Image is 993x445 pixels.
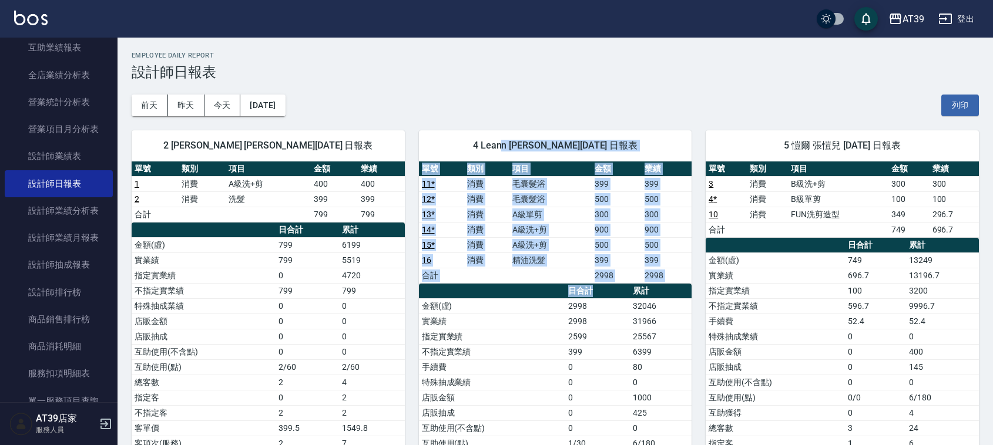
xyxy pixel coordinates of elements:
[930,176,979,191] td: 300
[132,329,276,344] td: 店販抽成
[132,252,276,268] td: 實業績
[592,222,642,237] td: 900
[276,268,339,283] td: 0
[132,359,276,375] td: 互助使用(點)
[706,161,747,177] th: 單號
[226,176,311,191] td: A級洗+剪
[845,405,906,420] td: 0
[788,176,888,191] td: B級洗+剪
[464,161,509,177] th: 類別
[168,95,204,116] button: 昨天
[276,298,339,313] td: 0
[630,284,692,299] th: 累計
[906,405,979,420] td: 4
[132,298,276,313] td: 特殊抽成業績
[709,179,713,188] a: 3
[706,344,844,359] td: 店販金額
[709,210,718,219] a: 10
[706,390,844,405] td: 互助使用(點)
[276,375,339,390] td: 2
[930,161,979,177] th: 業績
[642,207,692,222] td: 300
[204,95,241,116] button: 今天
[747,176,788,191] td: 消費
[845,252,906,268] td: 749
[642,237,692,252] td: 500
[706,420,844,436] td: 總客數
[179,191,226,207] td: 消費
[941,95,979,116] button: 列印
[906,283,979,298] td: 3200
[930,207,979,222] td: 296.7
[888,161,930,177] th: 金額
[132,344,276,359] td: 互助使用(不含點)
[132,390,276,405] td: 指定客
[565,344,630,359] td: 399
[339,237,405,252] td: 6199
[888,191,930,207] td: 100
[419,313,565,329] td: 實業績
[464,176,509,191] td: 消費
[226,161,311,177] th: 項目
[419,298,565,313] td: 金額(虛)
[845,359,906,375] td: 0
[906,420,979,436] td: 24
[565,375,630,390] td: 0
[135,179,139,188] a: 1
[706,405,844,420] td: 互助獲得
[706,161,979,238] table: a dense table
[5,360,113,387] a: 服務扣項明細表
[906,252,979,268] td: 13249
[132,313,276,329] td: 店販金額
[706,359,844,375] td: 店販抽成
[509,191,592,207] td: 毛囊髮浴
[788,207,888,222] td: FUN洗剪造型
[132,161,179,177] th: 單號
[276,283,339,298] td: 799
[419,329,565,344] td: 指定實業績
[565,405,630,420] td: 0
[845,390,906,405] td: 0/0
[5,62,113,89] a: 全店業績分析表
[5,89,113,116] a: 營業統計分析表
[339,344,405,359] td: 0
[509,222,592,237] td: A級洗+剪
[36,413,96,424] h5: AT39店家
[135,194,139,204] a: 2
[906,329,979,344] td: 0
[630,390,692,405] td: 1000
[565,359,630,375] td: 0
[854,7,878,31] button: save
[592,191,642,207] td: 500
[419,420,565,436] td: 互助使用(不含點)
[132,375,276,390] td: 總客數
[5,306,113,333] a: 商品銷售排行榜
[642,191,692,207] td: 500
[276,344,339,359] td: 0
[845,329,906,344] td: 0
[903,12,924,26] div: AT39
[464,237,509,252] td: 消費
[845,375,906,390] td: 0
[419,161,692,284] table: a dense table
[906,268,979,283] td: 13196.7
[565,420,630,436] td: 0
[845,420,906,436] td: 3
[464,252,509,268] td: 消費
[339,420,405,436] td: 1549.8
[5,143,113,170] a: 設計師業績表
[930,191,979,207] td: 100
[276,359,339,375] td: 2/60
[706,222,747,237] td: 合計
[906,344,979,359] td: 400
[884,7,929,31] button: AT39
[747,191,788,207] td: 消費
[179,161,226,177] th: 類別
[747,207,788,222] td: 消費
[419,405,565,420] td: 店販抽成
[5,224,113,251] a: 設計師業績月報表
[339,252,405,268] td: 5519
[888,222,930,237] td: 749
[311,176,358,191] td: 400
[592,268,642,283] td: 2998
